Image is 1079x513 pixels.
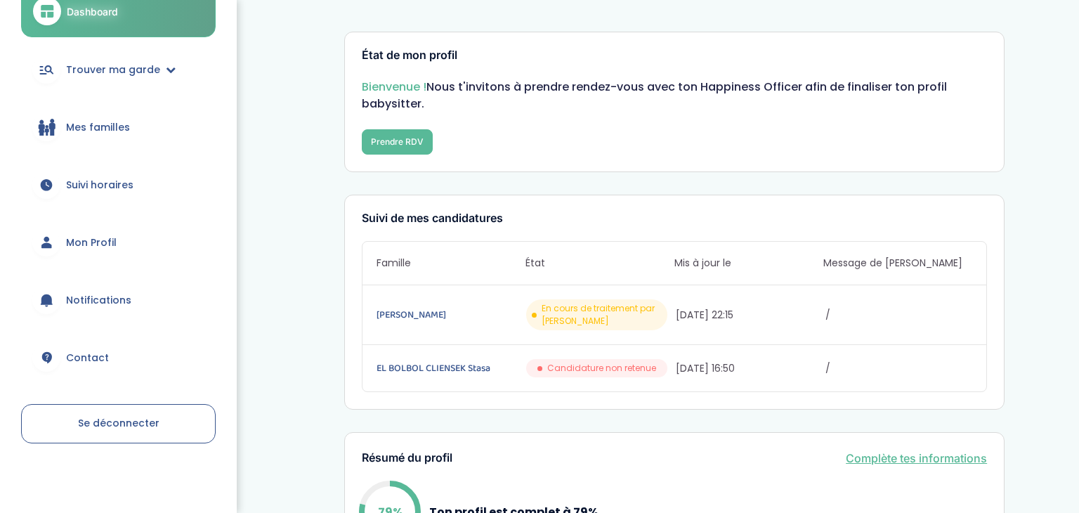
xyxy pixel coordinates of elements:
h3: Suivi de mes candidatures [362,212,987,225]
a: Contact [21,332,216,383]
span: Suivi horaires [66,178,133,193]
a: EL BOLBOL CLIENSEK Stasa [377,361,523,376]
a: Mes familles [21,102,216,152]
span: Message de [PERSON_NAME] [823,256,972,271]
a: Suivi horaires [21,160,216,210]
span: Candidature non retenue [547,362,656,375]
span: Contact [66,351,109,365]
span: Mon Profil [66,235,117,250]
span: [DATE] 16:50 [676,361,823,376]
span: Trouver ma garde [66,63,160,77]
span: Mes familles [66,120,130,135]
span: Mis à jour le [674,256,823,271]
span: En cours de traitement par [PERSON_NAME] [542,302,662,327]
span: / [825,361,972,376]
span: Famille [377,256,525,271]
h3: Résumé du profil [362,452,452,465]
span: [DATE] 22:15 [676,308,823,323]
a: Trouver ma garde [21,44,216,95]
a: [PERSON_NAME] [377,307,523,323]
a: Complète tes informations [846,450,987,467]
span: Notifications [66,293,131,308]
span: État [525,256,674,271]
span: Bienvenue ! [362,79,426,95]
p: Nous t'invitons à prendre rendez-vous avec ton Happiness Officer afin de finaliser ton profil bab... [362,79,987,112]
span: / [825,308,972,323]
span: Dashboard [67,4,118,19]
a: Se déconnecter [21,404,216,443]
button: Prendre RDV [362,129,433,155]
a: Notifications [21,275,216,325]
span: Se déconnecter [78,416,159,430]
a: Mon Profil [21,217,216,268]
h3: État de mon profil [362,49,987,62]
